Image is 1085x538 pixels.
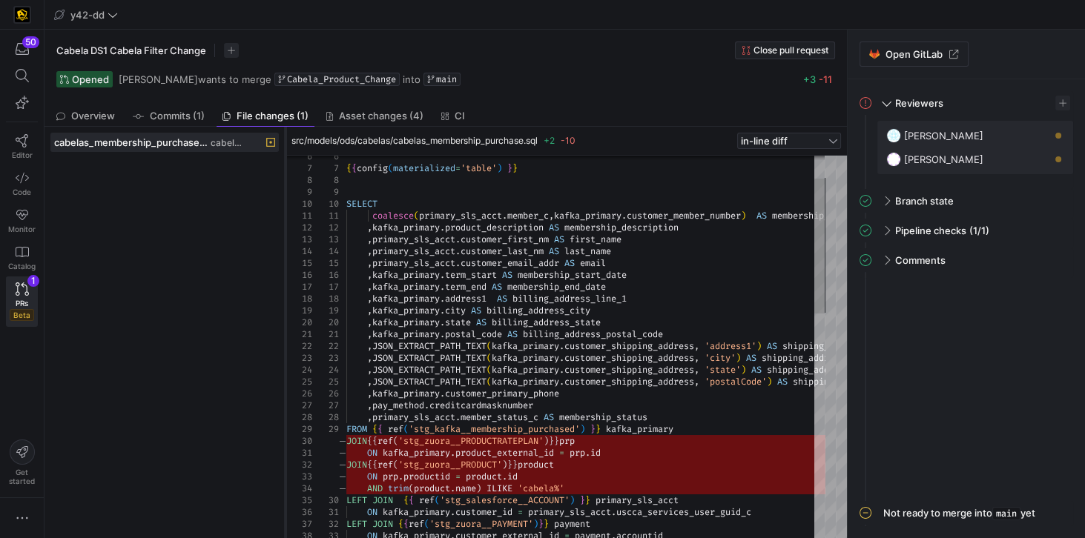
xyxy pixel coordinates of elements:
[736,352,741,364] span: )
[429,399,533,411] span: creditcardmasknumber
[286,423,312,435] div: 29
[286,352,312,364] div: 23
[819,73,832,85] span: -11
[992,507,1020,520] span: main
[860,121,1073,189] div: Reviewers
[564,257,575,269] span: AS
[461,411,538,423] span: member_status_c
[580,423,585,435] span: )
[346,423,367,435] span: FROM
[372,316,440,328] span: kafka_primary
[274,73,400,86] a: Cabela_Product_Change
[6,434,38,491] button: Getstarted
[564,352,694,364] span: customer_shipping_address
[388,162,393,174] span: (
[286,222,312,233] div: 12
[15,7,30,22] img: https://storage.googleapis.com/y42-prod-data-exchange/images/uAsz27BndGEK0hZWDFeOjoxA7jCwgK9jE472...
[445,388,559,399] span: customer_primary_phone
[507,162,512,174] span: }
[312,518,339,530] div: 32
[286,435,312,447] div: 30
[56,44,206,56] span: Cabela DS1 Cabela Filter Change
[119,73,271,85] span: wants to merge
[455,111,465,121] span: CI
[346,162,352,174] span: {
[312,174,339,186] div: 8
[367,281,372,293] span: ,
[554,210,621,222] span: kafka_primary
[346,198,377,210] span: SELECT
[616,506,751,518] span: uscca_services_user_guid_c
[9,468,35,485] span: Get started
[507,328,518,340] span: AS
[286,471,312,482] div: 33
[367,293,372,305] span: ,
[860,91,1073,115] mat-expansion-panel-header: Reviewers
[803,73,816,85] span: +3
[367,376,372,388] span: ,
[694,364,699,376] span: ,
[585,494,590,506] span: }
[10,309,34,321] span: Beta
[753,45,828,56] span: Close pull request
[211,138,243,148] span: cabelas
[440,222,445,233] span: .
[312,257,339,269] div: 15
[502,269,512,281] span: AS
[367,257,372,269] span: ,
[528,506,611,518] span: primary_sls_acct
[409,518,424,530] span: ref
[735,41,835,59] button: Close pull request
[372,257,455,269] span: primary_sls_acct
[502,210,507,222] span: .
[367,233,372,245] span: ,
[71,111,115,121] span: Overview
[286,376,312,388] div: 25
[559,340,564,352] span: .
[549,210,554,222] span: ,
[741,210,746,222] span: )
[751,364,762,376] span: AS
[886,152,901,167] img: https://secure.gravatar.com/avatar/6b4265c8d3a00b0abe75aebaeeb22b389583612fcc94042bc97c5c48c00bba...
[694,340,699,352] span: ,
[895,97,943,109] span: Reviewers
[793,376,938,388] span: shipping_address_postal_code
[372,388,440,399] span: kafka_primary
[372,245,455,257] span: primary_sls_acct
[286,162,312,174] div: 7
[13,187,31,196] span: Code
[312,222,339,233] div: 12
[372,411,455,423] span: primary_sls_acct
[286,174,312,186] div: 8
[455,257,461,269] span: .
[445,316,471,328] span: state
[419,494,435,506] span: ref
[777,376,788,388] span: AS
[372,518,393,530] span: JOIN
[372,364,487,376] span: JSON_EXTRACT_PATH_TEXT
[596,423,601,435] span: }
[570,494,575,506] span: )
[767,364,881,376] span: shipping_address_state
[580,257,606,269] span: email
[969,225,989,236] span: (1/1)
[549,245,559,257] span: AS
[554,233,564,245] span: AS
[50,133,279,152] button: cabelas_membership_purchase.sqlcabelas
[471,305,481,316] span: AS
[367,388,372,399] span: ,
[440,328,445,340] span: .
[694,352,699,364] span: ,
[767,376,772,388] span: )
[487,340,492,352] span: (
[352,162,357,174] span: {
[518,269,627,281] span: membership_start_date
[445,269,497,281] span: term_start
[312,305,339,316] div: 19
[705,340,756,352] span: 'address1'
[22,36,39,48] div: 50
[312,293,339,305] div: 18
[372,352,487,364] span: JSON_EXTRACT_PATH_TEXT
[533,518,538,530] span: )
[312,281,339,293] div: 17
